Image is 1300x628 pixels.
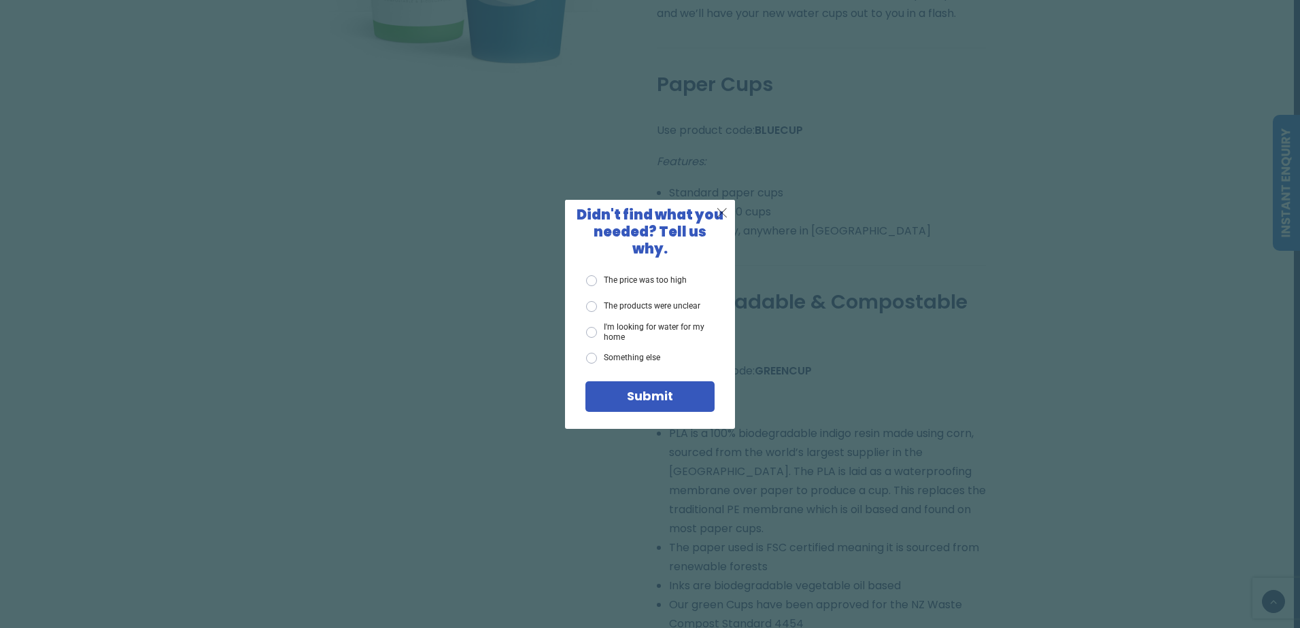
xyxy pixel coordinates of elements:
span: Didn't find what you needed? Tell us why. [577,205,723,258]
span: Submit [627,387,673,404]
label: The products were unclear [586,301,700,312]
iframe: Chatbot [1210,538,1281,609]
label: Something else [586,353,660,364]
span: X [716,204,728,221]
label: The price was too high [586,275,687,286]
label: I'm looking for water for my home [586,322,715,342]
